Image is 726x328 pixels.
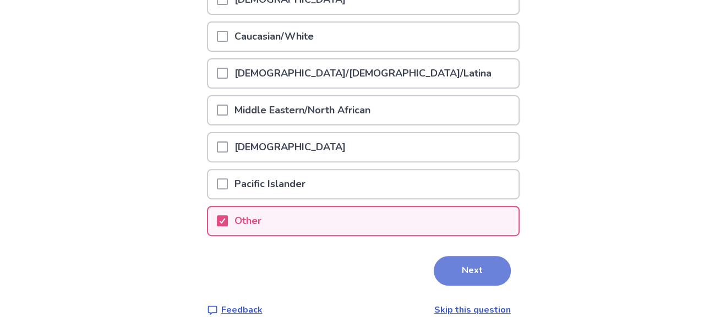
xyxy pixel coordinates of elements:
[228,59,498,88] p: [DEMOGRAPHIC_DATA]/[DEMOGRAPHIC_DATA]/Latina
[228,96,377,124] p: Middle Eastern/North African
[207,303,263,316] a: Feedback
[434,256,511,286] button: Next
[434,304,511,316] a: Skip this question
[228,170,312,198] p: Pacific Islander
[228,23,320,51] p: Caucasian/White
[228,207,268,235] p: Other
[221,303,263,316] p: Feedback
[228,133,352,161] p: [DEMOGRAPHIC_DATA]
